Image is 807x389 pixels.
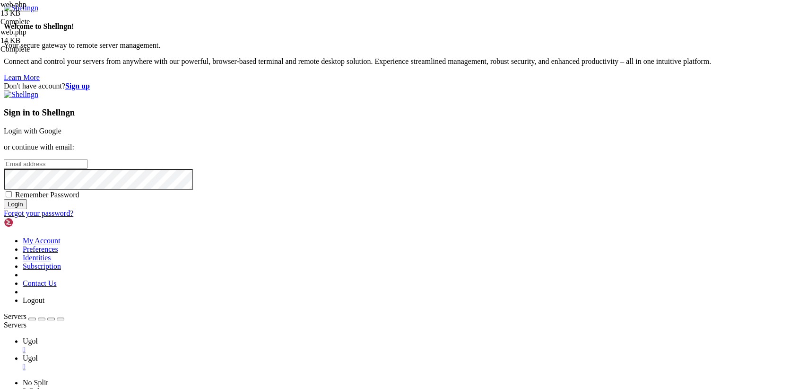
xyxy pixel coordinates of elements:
[0,0,26,9] span: web.php
[0,28,95,45] span: web.php
[0,28,26,36] span: web.php
[0,0,95,18] span: web.php
[0,45,95,53] div: Complete
[0,9,95,18] div: 13 KB
[0,18,95,26] div: Complete
[0,36,95,45] div: 14 KB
